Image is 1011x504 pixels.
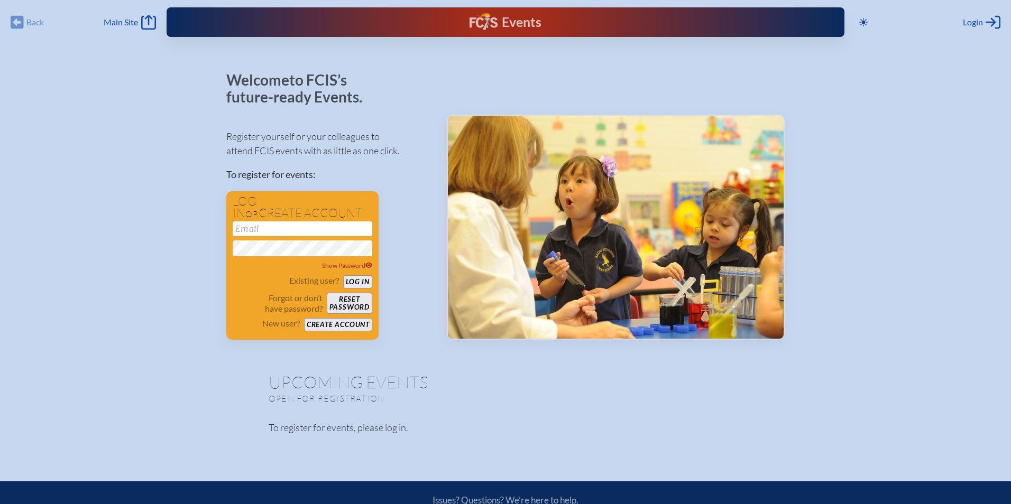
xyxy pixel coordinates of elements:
span: Login [963,17,983,27]
p: Forgot or don’t have password? [233,293,323,314]
span: or [245,209,259,219]
button: Log in [343,275,372,288]
p: Welcome to FCIS’s future-ready Events. [226,72,374,105]
input: Email [233,221,372,236]
p: New user? [262,318,300,329]
p: Register yourself or your colleagues to attend FCIS events with as little as one click. [226,129,430,158]
h1: Upcoming Events [269,374,742,390]
p: To register for events, please log in. [269,421,742,435]
button: Create account [304,318,372,331]
span: Show Password [322,262,373,269]
a: Main Site [104,15,155,30]
button: Resetpassword [327,293,372,314]
h1: Log in create account [233,195,372,219]
p: To register for events: [226,167,430,182]
p: Open for registration [269,393,548,404]
p: Existing user? [289,275,339,286]
div: FCIS Events — Future ready [353,13,658,32]
img: Events [448,116,784,339]
span: Main Site [104,17,138,27]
